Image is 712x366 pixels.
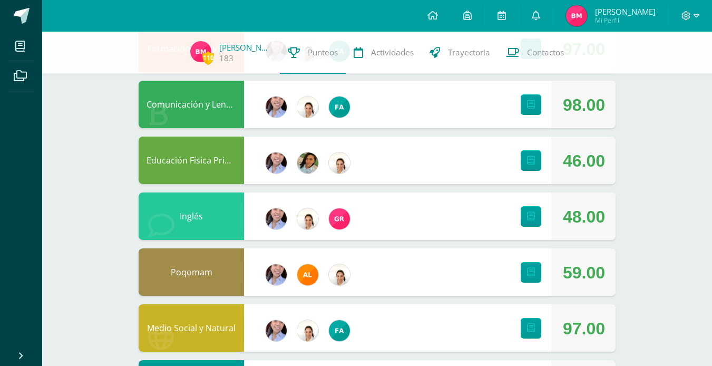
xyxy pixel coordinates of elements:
div: 97.00 [563,305,605,352]
span: 110 [202,51,214,64]
a: Punteos [280,32,346,74]
div: 46.00 [563,137,605,185]
span: Contactos [527,47,564,58]
img: f40ab776e133598a06cc6745553dbff1.png [266,152,287,174]
img: 61c742c14c808afede67e110e1a3d30c.png [566,5,587,26]
img: 1b1251ea9f444567f905a481f694c0cf.png [297,97,318,118]
a: 183 [219,53,233,64]
div: 48.00 [563,193,605,240]
span: Trayectoria [448,47,490,58]
img: 3235d657de3c2f87c2c4af4f0dbb50ca.png [329,320,350,341]
span: Actividades [371,47,414,58]
img: 1b1251ea9f444567f905a481f694c0cf.png [297,208,318,229]
div: Inglés [139,192,244,240]
img: 1b1251ea9f444567f905a481f694c0cf.png [329,152,350,174]
span: Mi Perfil [595,16,656,25]
img: f40ab776e133598a06cc6745553dbff1.png [266,320,287,341]
div: Educación Física Primaria [139,137,244,184]
span: [PERSON_NAME] [595,6,656,17]
img: f40ab776e133598a06cc6745553dbff1.png [266,208,287,229]
img: 3235d657de3c2f87c2c4af4f0dbb50ca.png [329,97,350,118]
img: 1b1251ea9f444567f905a481f694c0cf.png [329,264,350,285]
img: 7a382dc81d16149c265eb9197f93b714.png [329,208,350,229]
span: Punteos [308,47,338,58]
a: Contactos [498,32,572,74]
img: 1b1251ea9f444567f905a481f694c0cf.png [297,320,318,341]
img: 61c742c14c808afede67e110e1a3d30c.png [190,41,211,62]
div: Comunicación y Lenguaje [139,81,244,128]
a: Trayectoria [422,32,498,74]
div: Poqomam [139,248,244,296]
div: 98.00 [563,81,605,129]
img: b67223fa3993a94addc99f06520921b7.png [297,264,318,285]
div: 59.00 [563,249,605,296]
div: Medio Social y Natural [139,304,244,352]
a: [PERSON_NAME] [219,42,272,53]
img: f40ab776e133598a06cc6745553dbff1.png [266,264,287,285]
a: Actividades [346,32,422,74]
img: 3055c1b9d69ad209e7f289f48a88af9f.png [297,152,318,174]
img: f40ab776e133598a06cc6745553dbff1.png [266,97,287,118]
